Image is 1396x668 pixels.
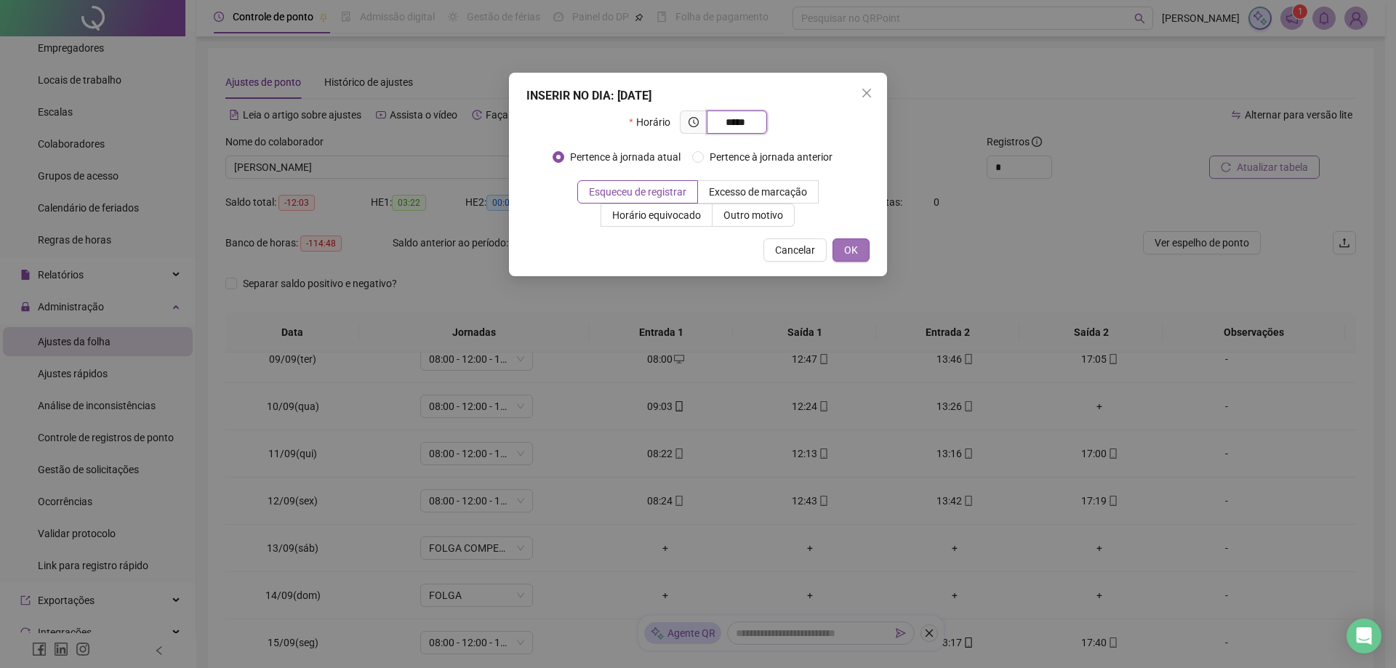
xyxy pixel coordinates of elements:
span: close [861,87,872,99]
span: Pertence à jornada anterior [704,149,838,165]
span: Excesso de marcação [709,186,807,198]
button: Cancelar [763,238,827,262]
div: Open Intercom Messenger [1347,619,1381,653]
span: Esqueceu de registrar [589,186,686,198]
div: INSERIR NO DIA : [DATE] [526,87,870,105]
span: OK [844,242,858,258]
span: Cancelar [775,242,815,258]
span: clock-circle [689,117,699,127]
label: Horário [629,110,679,134]
span: Horário equivocado [612,209,701,221]
button: OK [833,238,870,262]
span: Pertence à jornada atual [564,149,686,165]
button: Close [855,81,878,105]
span: Outro motivo [723,209,783,221]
